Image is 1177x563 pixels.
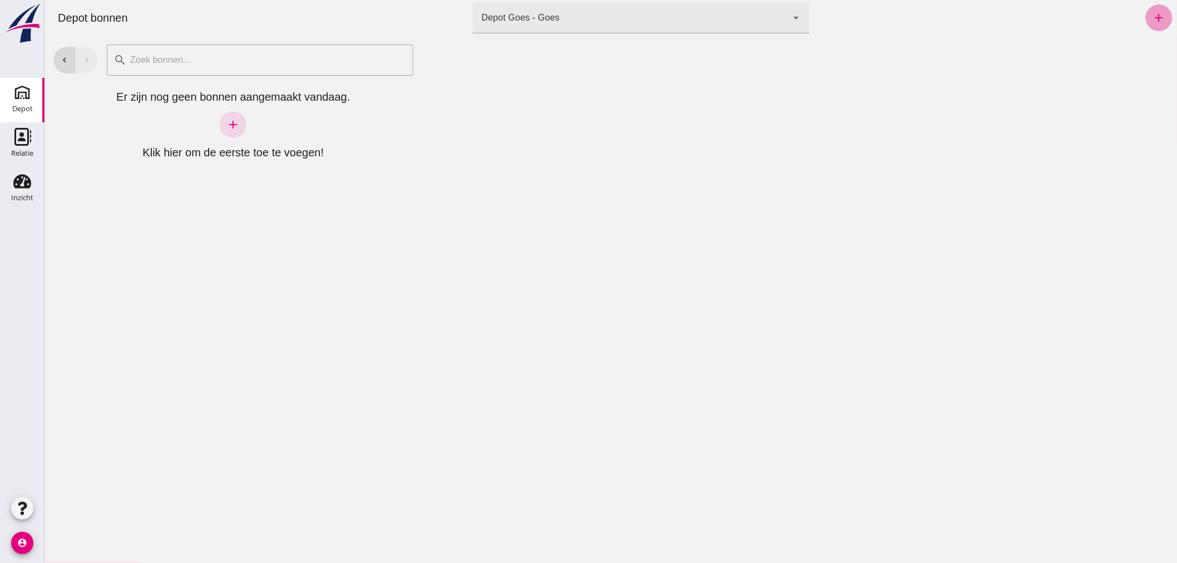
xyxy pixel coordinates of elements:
[15,55,25,65] i: chevron_left
[11,194,33,201] div: Inzicht
[69,53,82,67] i: search
[437,11,515,24] div: Depot Goes - Goes
[82,45,362,76] input: Zoek bonnen...
[11,532,33,554] i: account_circle
[182,118,195,131] i: add
[11,150,33,157] div: Relatie
[12,105,33,112] div: Depot
[9,89,369,160] div: Er zijn nog geen bonnen aangemaakt vandaag. Klik hier om de eerste toe te voegen!
[1108,11,1121,24] i: add
[4,10,92,26] div: Depot bonnen
[745,11,759,24] i: arrow_drop_down
[2,3,42,44] img: logo-small.a267ee39.svg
